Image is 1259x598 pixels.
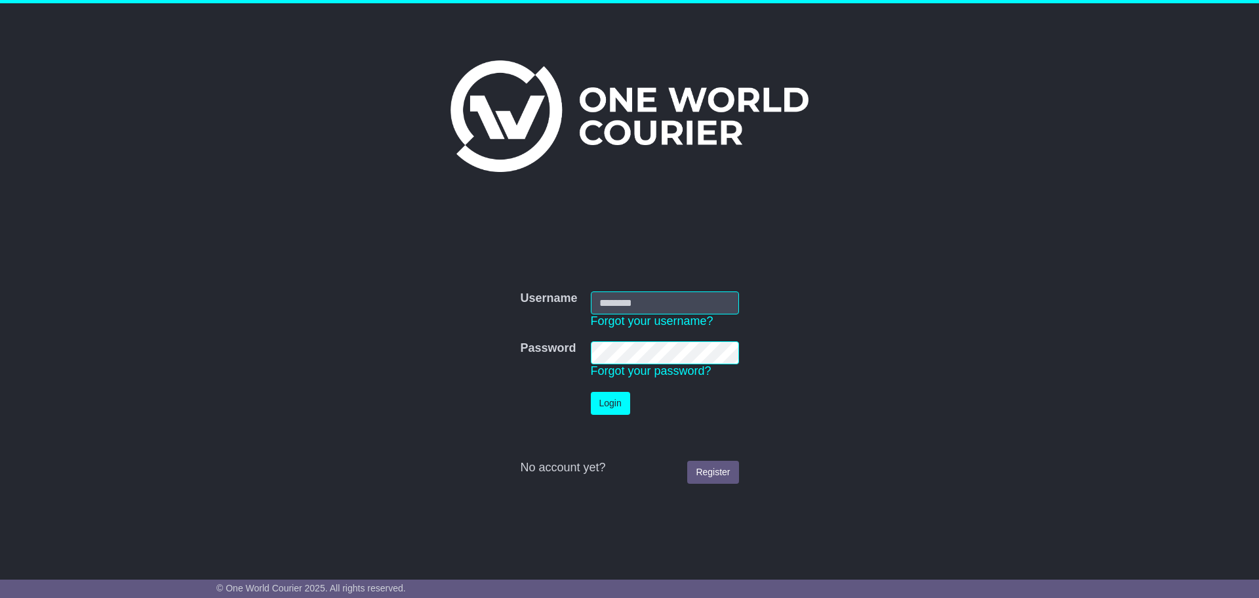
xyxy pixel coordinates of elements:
img: One World [450,60,809,172]
div: No account yet? [520,461,738,475]
a: Forgot your username? [591,314,713,328]
a: Register [687,461,738,484]
span: © One World Courier 2025. All rights reserved. [216,583,406,593]
label: Password [520,341,576,356]
button: Login [591,392,630,415]
a: Forgot your password? [591,364,711,377]
label: Username [520,291,577,306]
